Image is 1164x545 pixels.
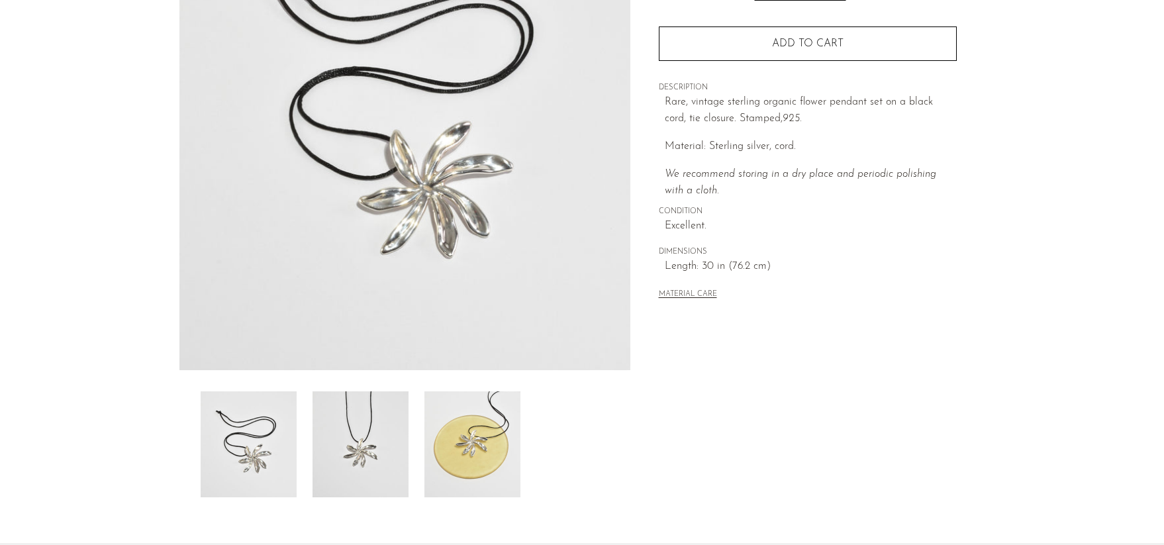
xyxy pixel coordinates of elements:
[659,290,717,300] button: MATERIAL CARE
[665,94,957,128] p: Rare, vintage sterling organic flower pendant set on a black cord, tie closure. Stamped,
[665,218,957,235] span: Excellent.
[665,258,957,275] span: Length: 30 in (76.2 cm)
[783,113,802,124] em: 925.
[313,391,409,497] img: Organic Flower Necklace
[659,82,957,94] span: DESCRIPTION
[772,38,844,49] span: Add to cart
[424,391,520,497] img: Organic Flower Necklace
[659,26,957,61] button: Add to cart
[201,391,297,497] img: Organic Flower Necklace
[659,246,957,258] span: DIMENSIONS
[659,206,957,218] span: CONDITION
[665,169,936,197] i: We recommend storing in a dry place and periodic polishing with a cloth.
[665,138,957,156] p: Material: Sterling silver, cord.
